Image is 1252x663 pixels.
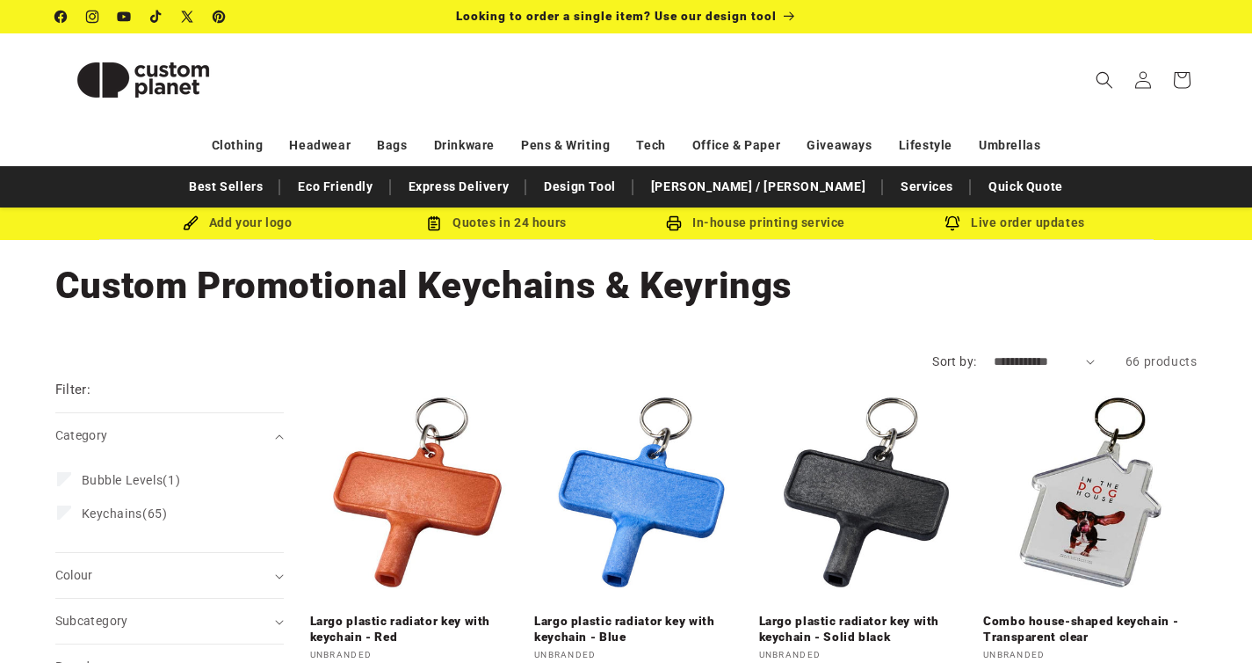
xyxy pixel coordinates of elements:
label: Sort by: [932,354,976,368]
span: (1) [82,472,181,488]
a: Largo plastic radiator key with keychain - Red [310,614,525,645]
span: (65) [82,506,168,521]
h1: Custom Promotional Keychains & Keyrings [55,262,1198,310]
span: 66 products [1125,354,1198,368]
a: Services [892,171,962,202]
a: Eco Friendly [289,171,381,202]
div: Add your logo [108,212,367,234]
a: Office & Paper [692,130,780,161]
img: Order Updates Icon [426,215,442,231]
summary: Colour (0 selected) [55,553,284,598]
a: Design Tool [535,171,625,202]
a: Lifestyle [899,130,952,161]
a: Clothing [212,130,264,161]
summary: Search [1085,61,1124,99]
div: In-house printing service [626,212,886,234]
a: Drinkware [434,130,495,161]
a: Giveaways [807,130,872,161]
img: Brush Icon [183,215,199,231]
span: Colour [55,568,93,582]
a: Bags [377,130,407,161]
a: Pens & Writing [521,130,610,161]
a: Combo house-shaped keychain - Transparent clear [983,614,1198,645]
img: Custom Planet [55,40,231,120]
a: Largo plastic radiator key with keychain - Blue [534,614,749,645]
summary: Subcategory (0 selected) [55,599,284,644]
div: Quotes in 24 hours [367,212,626,234]
a: Largo plastic radiator key with keychain - Solid black [759,614,973,645]
img: Order updates [944,215,960,231]
span: Category [55,428,108,442]
a: Headwear [289,130,351,161]
span: Subcategory [55,614,128,628]
span: Looking to order a single item? Use our design tool [456,9,777,23]
img: In-house printing [666,215,682,231]
a: Quick Quote [980,171,1072,202]
a: Umbrellas [979,130,1040,161]
h2: Filter: [55,380,91,400]
a: [PERSON_NAME] / [PERSON_NAME] [642,171,874,202]
summary: Category (0 selected) [55,413,284,458]
span: Keychains [82,506,142,521]
a: Custom Planet [48,33,237,126]
a: Best Sellers [180,171,271,202]
div: Live order updates [886,212,1145,234]
a: Tech [636,130,665,161]
span: Bubble Levels [82,473,163,487]
a: Express Delivery [400,171,518,202]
